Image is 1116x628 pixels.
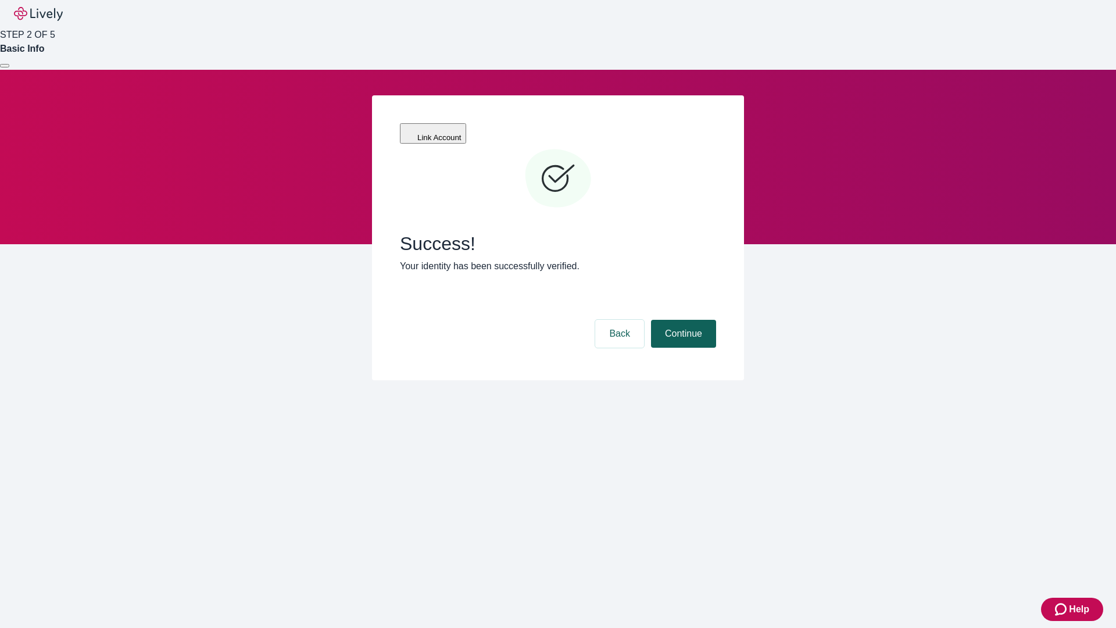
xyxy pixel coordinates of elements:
button: Continue [651,320,716,348]
span: Success! [400,233,716,255]
p: Your identity has been successfully verified. [400,259,716,273]
img: Lively [14,7,63,21]
span: Help [1069,602,1089,616]
svg: Zendesk support icon [1055,602,1069,616]
button: Link Account [400,123,466,144]
button: Back [595,320,644,348]
svg: Checkmark icon [523,144,593,214]
button: Zendesk support iconHelp [1041,598,1103,621]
